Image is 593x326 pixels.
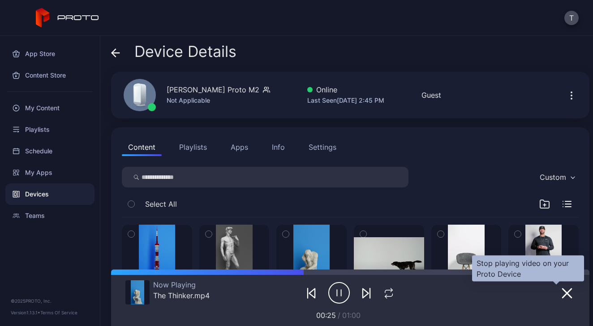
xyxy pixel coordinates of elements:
div: Online [307,84,384,95]
div: Settings [309,142,336,152]
span: Device Details [134,43,236,60]
div: © 2025 PROTO, Inc. [11,297,89,304]
button: Custom [535,167,579,187]
button: Info [266,138,291,156]
button: Settings [302,138,343,156]
span: / [338,311,340,320]
a: Teams [5,205,95,226]
a: Content Store [5,65,95,86]
a: Terms Of Service [40,310,77,315]
div: Not Applicable [167,95,270,106]
div: Last Seen [DATE] 2:45 PM [307,95,384,106]
a: Playlists [5,119,95,140]
a: My Apps [5,162,95,183]
a: Schedule [5,140,95,162]
span: Version 1.13.1 • [11,310,40,315]
a: Devices [5,183,95,205]
div: Now Playing [153,280,210,289]
span: 01:00 [342,311,361,320]
a: App Store [5,43,95,65]
span: Select All [145,199,177,209]
div: Info [272,142,285,152]
button: Content [122,138,162,156]
a: My Content [5,97,95,119]
div: The Thinker.mp4 [153,291,210,300]
div: Guest [421,90,441,100]
button: T [564,11,579,25]
button: Playlists [173,138,213,156]
div: [PERSON_NAME] Proto M2 [167,84,259,95]
button: Apps [224,138,254,156]
div: Stop playing video on your Proto Device [477,258,580,279]
div: Custom [540,173,566,182]
span: 00:25 [316,311,336,320]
